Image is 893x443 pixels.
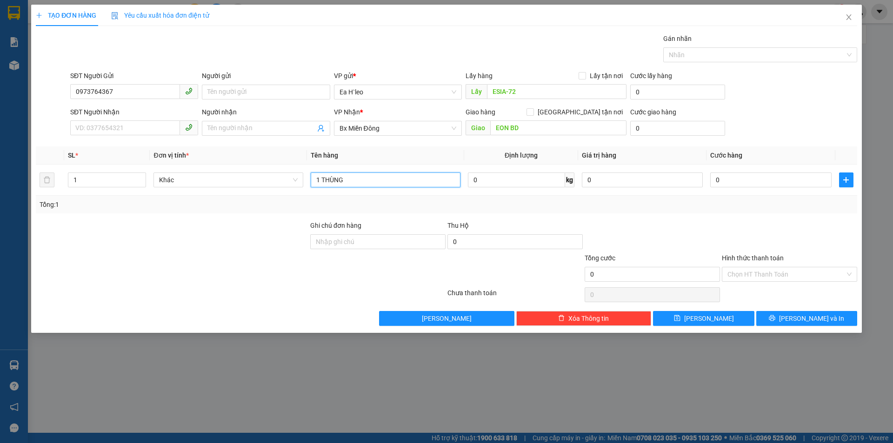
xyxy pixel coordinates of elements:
span: Định lượng [505,152,538,159]
input: Cước giao hàng [630,121,725,136]
button: printer[PERSON_NAME] và In [756,311,857,326]
span: kg [565,172,574,187]
span: Xóa Thông tin [568,313,609,324]
span: SL [68,152,75,159]
span: Tên hàng [311,152,338,159]
div: SĐT Người Nhận [70,107,198,117]
span: Lấy hàng [466,72,493,79]
span: Bx Miền Đông [340,121,456,135]
span: VP Nhận [334,108,360,116]
span: Giao hàng [466,108,495,116]
span: Cước hàng [710,152,742,159]
span: Giao [466,120,490,135]
label: Gán nhãn [663,35,692,42]
div: Chưa thanh toán [446,288,584,304]
input: Ghi chú đơn hàng [310,234,446,249]
button: plus [839,172,853,187]
span: [PERSON_NAME] và In [779,313,844,324]
span: phone [185,124,193,131]
button: deleteXóa Thông tin [516,311,652,326]
span: Đơn vị tính [153,152,188,159]
label: Cước giao hàng [630,108,676,116]
button: [PERSON_NAME] [379,311,514,326]
label: Ghi chú đơn hàng [310,222,361,229]
span: phone [185,87,193,95]
input: Dọc đường [490,120,626,135]
div: Người gửi [202,71,330,81]
span: delete [558,315,565,322]
img: icon [111,12,119,20]
button: save[PERSON_NAME] [653,311,754,326]
span: Ea H`leo [340,85,456,99]
input: VD: Bàn, Ghế [311,172,460,187]
span: [PERSON_NAME] [684,313,734,324]
span: [GEOGRAPHIC_DATA] tận nơi [534,107,626,117]
div: Người nhận [202,107,330,117]
span: Increase Value [135,173,146,180]
span: Thu Hộ [447,222,469,229]
span: plus [36,12,42,19]
span: save [674,315,680,322]
span: Decrease Value [135,180,146,187]
span: Tổng cước [585,254,615,262]
span: [PERSON_NAME] [422,313,472,324]
span: down [138,181,144,186]
span: close [845,13,853,21]
span: Giá trị hàng [582,152,616,159]
input: Cước lấy hàng [630,85,725,99]
span: Lấy tận nơi [586,71,626,81]
span: Yêu cầu xuất hóa đơn điện tử [111,12,209,19]
span: Lấy [466,84,487,99]
input: Dọc đường [487,84,626,99]
label: Hình thức thanh toán [722,254,784,262]
div: SĐT Người Gửi [70,71,198,81]
button: Close [836,5,862,31]
span: Khác [159,173,298,187]
span: user-add [317,125,325,132]
div: VP gửi [334,71,462,81]
span: TẠO ĐƠN HÀNG [36,12,96,19]
button: delete [40,172,54,187]
label: Cước lấy hàng [630,72,672,79]
span: up [138,174,144,180]
input: 0 [582,172,703,187]
span: plus [840,176,853,184]
div: Tổng: 1 [40,199,345,210]
span: printer [769,315,775,322]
